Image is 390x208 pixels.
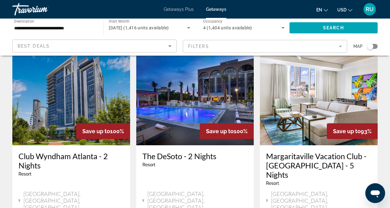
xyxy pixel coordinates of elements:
[362,3,378,16] button: User Menu
[206,7,226,12] a: Getaways
[337,7,347,12] span: USD
[109,25,169,30] span: [DATE] (1,416 units available)
[266,181,279,186] span: Resort
[366,6,374,12] span: RU
[18,42,171,50] mat-select: Sort by
[142,162,155,167] span: Resort
[183,40,347,53] button: Filter
[316,5,328,14] button: Change language
[365,183,385,203] iframe: Button to launch messaging window
[82,128,110,134] span: Save up to
[136,46,254,145] img: RR15E01X.jpg
[12,1,74,17] a: Travorium
[203,25,252,30] span: 4 (1,404 units available)
[333,128,361,134] span: Save up to
[203,19,223,23] span: Occupancy
[18,172,31,176] span: Resort
[14,19,34,23] span: Destination
[109,19,129,23] span: Start Month
[76,123,130,139] div: 100%
[353,42,363,51] span: Map
[327,123,378,139] div: 93%
[260,46,378,145] img: DY04I01X.jpg
[18,151,124,170] a: Club Wyndham Atlanta - 2 Nights
[337,5,352,14] button: Change currency
[12,46,130,145] img: DY02E01X.jpg
[323,25,344,30] span: Search
[18,44,50,49] span: Best Deals
[164,7,194,12] a: Getaways Plus
[289,22,378,33] button: Search
[200,123,254,139] div: 100%
[316,7,322,12] span: en
[266,151,372,179] a: Margaritaville Vacation Club - [GEOGRAPHIC_DATA] - 5 Nights
[206,128,234,134] span: Save up to
[142,151,248,161] a: The DeSoto - 2 Nights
